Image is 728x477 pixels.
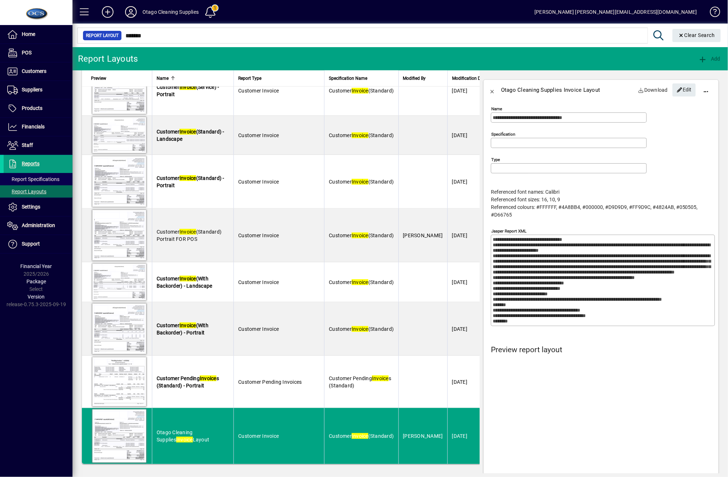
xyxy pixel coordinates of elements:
[447,116,498,155] td: [DATE]
[22,87,42,92] span: Suppliers
[329,74,394,82] div: Specification Name
[157,375,219,388] span: Customer Pending s (Standard) - Portrait
[452,74,493,82] div: Modification Date
[22,105,42,111] span: Products
[673,29,721,42] button: Clear
[179,84,196,90] em: Invoice
[22,222,55,228] span: Administration
[238,326,279,332] span: Customer Invoice
[403,433,443,439] span: [PERSON_NAME]
[4,25,73,44] a: Home
[4,185,73,198] a: Report Layouts
[491,204,698,218] span: Referenced colours: #FFFFFF, #4A8BB4, #000000, #D9D9D9, #FF9D9C, #4824AB, #050505, #D66765
[329,179,394,185] span: Customer (Standard)
[352,433,368,439] em: Invoice
[329,74,367,82] span: Specification Name
[22,68,46,74] span: Customers
[157,175,224,188] span: Customer (Standard) - Portrait
[329,326,394,332] span: Customer (Standard)
[96,5,119,18] button: Add
[78,53,138,65] div: Report Layouts
[678,32,715,38] span: Clear Search
[329,132,394,138] span: Customer (Standard)
[22,241,40,247] span: Support
[238,379,302,385] span: Customer Pending Invoices
[26,279,46,284] span: Package
[699,56,720,62] span: Add
[179,276,196,281] em: Invoice
[447,408,498,464] td: [DATE]
[179,229,196,235] em: Invoice
[501,84,600,96] div: Otago Cleaning Supplies Invoice Layout
[329,375,391,388] span: Customer Pending s (Standard)
[4,198,73,216] a: Settings
[91,74,106,82] span: Preview
[157,74,169,82] span: Name
[238,233,279,238] span: Customer Invoice
[200,375,216,381] em: Invoice
[447,302,498,356] td: [DATE]
[352,326,368,332] em: Invoice
[7,176,59,182] span: Report Specifications
[491,157,500,162] mat-label: Type
[157,276,212,289] span: Customer (With Backorder) - Landscape
[329,279,394,285] span: Customer (Standard)
[4,44,73,62] a: POS
[329,88,394,94] span: Customer (Standard)
[638,84,668,96] span: Download
[4,99,73,118] a: Products
[157,229,222,242] span: Customer (Standard) Portrait FOR POS
[704,1,719,25] a: Knowledge Base
[352,88,368,94] em: Invoice
[491,106,502,111] mat-label: Name
[447,262,498,302] td: [DATE]
[22,142,33,148] span: Staff
[372,375,389,381] em: Invoice
[635,83,671,96] a: Download
[352,132,368,138] em: Invoice
[238,179,279,185] span: Customer Invoice
[238,74,261,82] span: Report Type
[452,74,487,82] span: Modification Date
[7,189,46,194] span: Report Layouts
[329,433,394,439] span: Customer (Standard)
[179,322,196,328] em: Invoice
[491,197,560,202] span: Referenced font sizes: 16, 10, 9
[28,294,45,300] span: Version
[142,6,199,18] div: Otago Cleaning Supplies
[22,161,40,166] span: Reports
[4,235,73,253] a: Support
[179,175,196,181] em: Invoice
[447,66,498,116] td: [DATE]
[484,81,501,99] button: Back
[21,263,52,269] span: Financial Year
[329,233,394,238] span: Customer (Standard)
[491,229,526,234] mat-label: Jasper Report XML
[238,279,279,285] span: Customer Invoice
[677,84,692,96] span: Edit
[698,81,715,99] button: More options
[4,136,73,155] a: Staff
[238,88,279,94] span: Customer Invoice
[403,74,426,82] span: Modified By
[352,233,368,238] em: Invoice
[673,83,696,96] button: Edit
[491,132,515,137] mat-label: Specification
[179,129,196,135] em: Invoice
[352,179,368,185] em: Invoice
[697,52,722,65] button: Add
[157,322,208,336] span: Customer (With Backorder) - Portrait
[238,132,279,138] span: Customer Invoice
[4,62,73,81] a: Customers
[403,233,443,238] span: [PERSON_NAME]
[176,437,193,443] em: Invoice
[86,32,119,39] span: Report Layout
[447,155,498,209] td: [DATE]
[157,429,209,443] span: Otago Cleaning Supplies Layout
[4,173,73,185] a: Report Specifications
[491,345,715,354] h4: Preview report layout
[447,209,498,262] td: [DATE]
[22,50,32,55] span: POS
[534,6,697,18] div: [PERSON_NAME] [PERSON_NAME][EMAIL_ADDRESS][DOMAIN_NAME]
